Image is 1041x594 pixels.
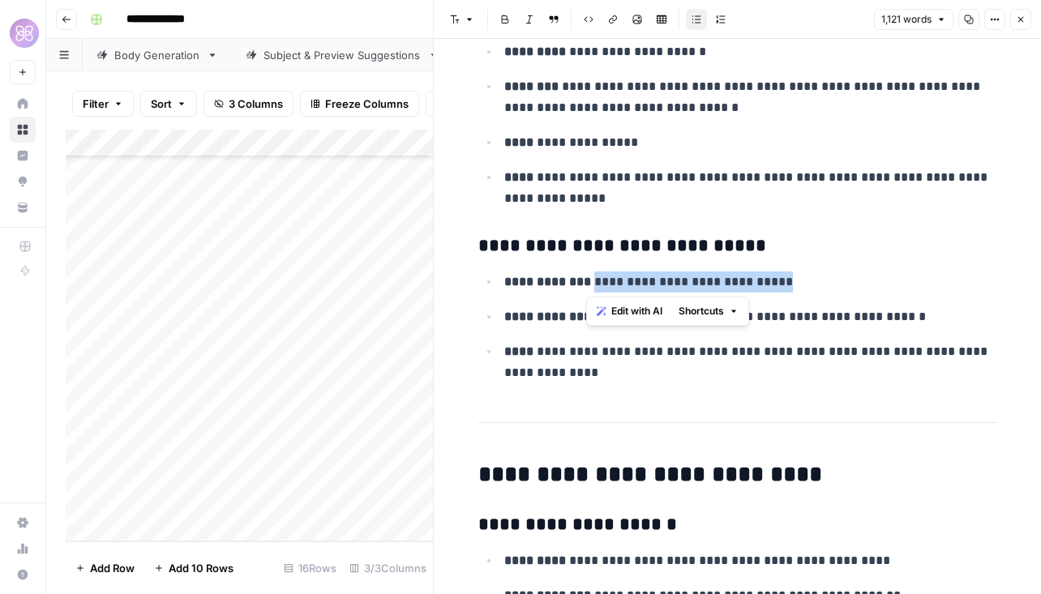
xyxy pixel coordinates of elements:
button: Shortcuts [672,301,745,322]
button: 1,121 words [874,9,953,30]
a: Settings [10,510,36,536]
a: Insights [10,143,36,169]
button: 3 Columns [203,91,293,117]
span: Freeze Columns [325,96,409,112]
button: Sort [140,91,197,117]
a: Home [10,91,36,117]
button: Help + Support [10,562,36,588]
span: Filter [83,96,109,112]
span: 1,121 words [881,12,932,27]
a: Body Generation [83,39,232,71]
a: Opportunities [10,169,36,194]
div: 3/3 Columns [343,555,433,581]
a: Subject & Preview Suggestions [232,39,453,71]
div: Subject & Preview Suggestions [263,47,422,63]
div: Body Generation [114,47,200,63]
button: Add 10 Rows [144,555,243,581]
span: Add 10 Rows [169,560,233,576]
a: Browse [10,117,36,143]
div: 16 Rows [277,555,343,581]
span: Shortcuts [679,304,724,318]
a: Your Data [10,194,36,220]
button: Add Row [66,555,144,581]
span: 3 Columns [229,96,283,112]
button: Filter [72,91,134,117]
span: Add Row [90,560,135,576]
a: Usage [10,536,36,562]
button: Workspace: HoneyLove [10,13,36,53]
button: Freeze Columns [300,91,419,117]
img: HoneyLove Logo [10,19,39,48]
span: Sort [151,96,172,112]
button: Edit with AI [590,301,669,322]
span: Edit with AI [611,304,662,318]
